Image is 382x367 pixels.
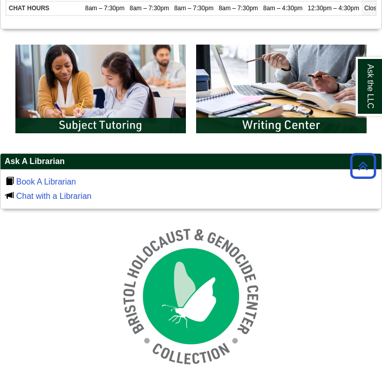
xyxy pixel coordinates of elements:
span: 8am – 7:30pm [174,5,214,12]
div: slideshow [10,39,372,143]
span: 8am – 7:30pm [129,5,169,12]
a: Back to Top [347,159,379,173]
img: Subject Tutoring Information [10,39,191,138]
span: 12:30pm – 4:30pm [308,5,359,12]
a: Book A Librarian [16,177,76,186]
img: Writing Center Information [191,39,372,138]
span: 8am – 7:30pm [219,5,258,12]
span: 8am – 7:30pm [85,5,125,12]
h2: Ask A Librarian [1,154,381,170]
a: Chat with a Librarian [16,192,91,200]
span: 8am – 4:30pm [263,5,303,12]
td: CHAT HOURS [6,2,83,16]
